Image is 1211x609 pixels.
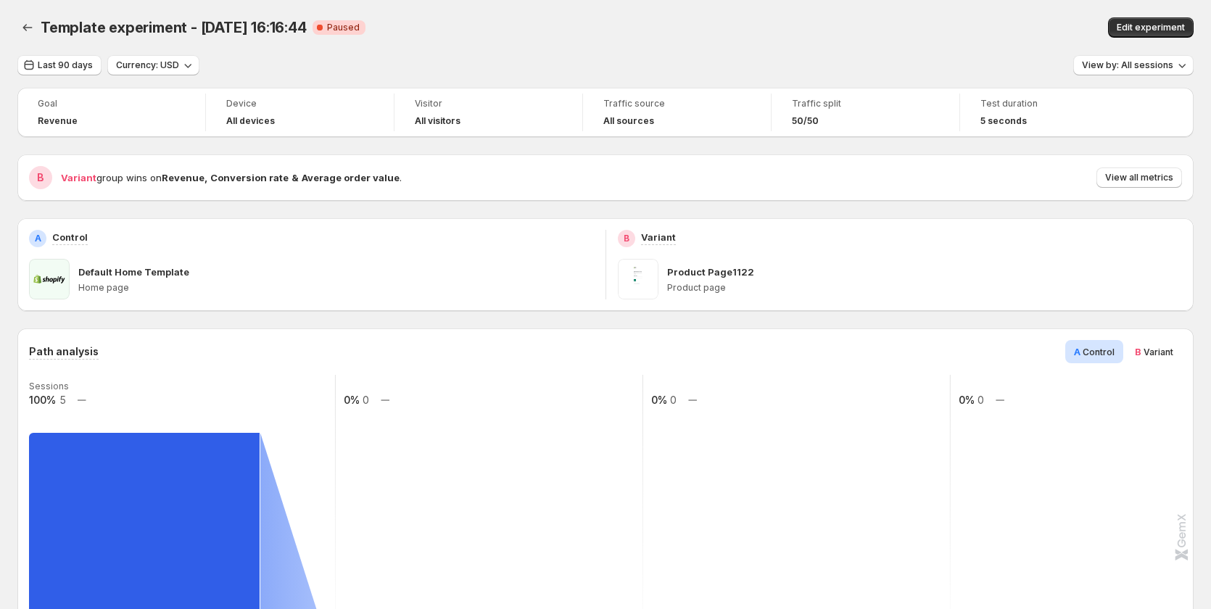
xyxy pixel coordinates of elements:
span: Goal [38,98,185,109]
h2: B [624,233,629,244]
strong: Average order value [302,172,400,183]
span: View all metrics [1105,172,1173,183]
h2: B [37,170,44,185]
span: Revenue [38,115,78,127]
span: B [1135,346,1141,357]
a: Test duration5 seconds [980,96,1128,128]
text: 0% [959,394,975,406]
span: A [1074,346,1080,357]
strong: & [292,172,299,183]
img: Default Home Template [29,259,70,299]
a: Traffic sourceAll sources [603,96,751,128]
span: group wins on . [61,172,402,183]
span: Control [1083,347,1115,357]
h4: All sources [603,115,654,127]
h4: All visitors [415,115,460,127]
text: 0% [651,394,667,406]
button: Last 90 days [17,55,102,75]
button: Back [17,17,38,38]
span: Paused [327,22,360,33]
span: Template experiment - [DATE] 16:16:44 [41,19,307,36]
button: View all metrics [1096,167,1182,188]
a: GoalRevenue [38,96,185,128]
button: View by: All sessions [1073,55,1194,75]
h3: Path analysis [29,344,99,359]
span: 50/50 [792,115,819,127]
text: 0 [363,394,369,406]
span: Traffic split [792,98,939,109]
span: View by: All sessions [1082,59,1173,71]
span: Variant [1144,347,1173,357]
a: DeviceAll devices [226,96,373,128]
strong: Conversion rate [210,172,289,183]
text: 100% [29,394,56,406]
span: Currency: USD [116,59,179,71]
text: Sessions [29,381,69,391]
p: Product Page1122 [667,265,754,279]
strong: Revenue [162,172,204,183]
p: Product page [667,282,1183,294]
h2: A [35,233,41,244]
button: Edit experiment [1108,17,1194,38]
span: Test duration [980,98,1128,109]
p: Home page [78,282,594,294]
strong: , [204,172,207,183]
h4: All devices [226,115,275,127]
p: Default Home Template [78,265,189,279]
span: Variant [61,172,96,183]
text: 0 [670,394,677,406]
span: Device [226,98,373,109]
span: Edit experiment [1117,22,1185,33]
text: 0% [344,394,360,406]
a: Traffic split50/50 [792,96,939,128]
span: Visitor [415,98,562,109]
span: 5 seconds [980,115,1027,127]
span: Traffic source [603,98,751,109]
img: Product Page1122 [618,259,658,299]
p: Control [52,230,88,244]
text: 0 [978,394,984,406]
text: 5 [59,394,66,406]
button: Currency: USD [107,55,199,75]
span: Last 90 days [38,59,93,71]
a: VisitorAll visitors [415,96,562,128]
p: Variant [641,230,676,244]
